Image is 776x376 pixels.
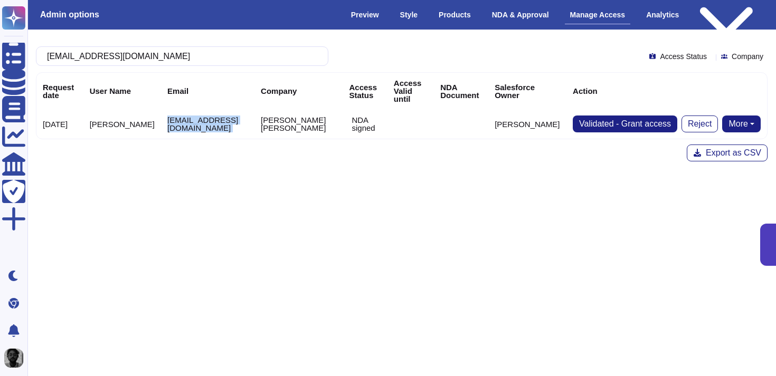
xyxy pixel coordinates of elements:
span: Company [732,53,763,60]
img: user [4,349,23,368]
th: Request date [36,73,83,109]
td: [PERSON_NAME] [PERSON_NAME] [254,109,343,139]
button: More [722,115,761,132]
div: Products [433,6,476,24]
div: Manage Access [565,6,631,24]
button: user [2,346,31,370]
th: Action [566,73,767,109]
span: Access Status [660,53,707,60]
span: Reject [688,120,712,128]
td: [PERSON_NAME] [83,109,161,139]
th: NDA Document [434,73,488,109]
td: [DATE] [36,109,83,139]
button: Validated - Grant access [573,115,677,132]
p: NDA signed [352,116,381,132]
div: Preview [346,6,384,24]
th: User Name [83,73,161,109]
th: Access Valid until [387,73,434,109]
th: Salesforce Owner [488,73,566,109]
span: Export as CSV [706,149,761,157]
td: [PERSON_NAME] [488,109,566,139]
th: Email [161,73,254,109]
input: Search by keywords [42,47,317,65]
button: Export as CSV [687,144,768,161]
th: Access Status [343,73,387,109]
div: NDA & Approval [487,6,554,24]
div: Style [395,6,423,24]
h3: Admin options [40,9,99,20]
div: Analytics [641,6,684,24]
span: Validated - Grant access [579,120,671,128]
td: [EMAIL_ADDRESS][DOMAIN_NAME] [161,109,254,139]
button: Reject [682,115,718,132]
th: Company [254,73,343,109]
